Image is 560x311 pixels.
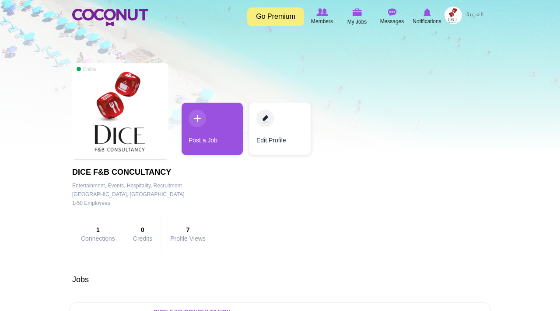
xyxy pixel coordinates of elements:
[81,225,115,234] strong: 1
[72,199,214,207] div: 1-50 Employees
[72,9,148,26] img: Home
[72,181,214,190] div: Entertainment, Events, Hospitality, Recruitment
[133,225,152,242] a: 0Credits
[130,190,185,199] div: [GEOGRAPHIC_DATA]
[170,225,206,242] a: 7Profile Views
[339,7,374,27] a: My Jobs My Jobs
[81,225,115,242] a: 1Connections
[133,225,152,234] strong: 0
[68,276,492,284] h3: Jobs
[77,66,97,72] span: Online
[316,8,328,16] img: Browse Members
[413,17,441,26] span: Notifications
[170,225,206,234] strong: 7
[352,8,362,16] img: My Jobs
[380,17,404,26] span: Messages
[304,7,339,27] a: Browse Members Members
[249,103,311,155] a: Edit Profile
[388,8,396,16] img: Messages
[72,190,128,199] div: [GEOGRAPHIC_DATA]
[462,7,488,24] a: العربية
[182,103,243,155] a: Post a Job
[182,103,243,159] div: 1 / 2
[374,7,409,27] a: Messages Messages
[249,103,311,159] div: 2 / 2
[311,17,333,26] span: Members
[247,7,304,26] a: Go Premium
[72,168,214,177] h1: DICE F&B CONCULTANCY
[423,8,431,16] img: Notifications
[347,17,367,26] span: My Jobs
[409,7,444,27] a: Notifications Notifications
